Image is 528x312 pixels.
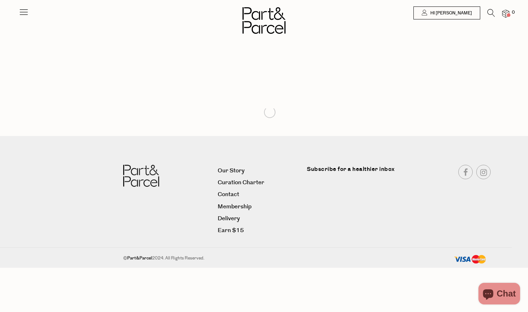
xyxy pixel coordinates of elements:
[476,283,522,306] inbox-online-store-chat: Shopify online store chat
[502,10,509,17] a: 0
[413,6,480,19] a: Hi [PERSON_NAME]
[127,255,152,261] b: Part&Parcel
[307,165,401,179] label: Subscribe for a healthier inbox
[454,255,486,264] img: payment-methods.png
[123,255,408,262] div: © 2024. All Rights Reserved.
[429,10,472,16] span: Hi [PERSON_NAME]
[218,166,301,176] a: Our Story
[123,165,159,187] img: Part&Parcel
[218,190,301,199] a: Contact
[218,214,301,223] a: Delivery
[242,7,286,34] img: Part&Parcel
[218,178,301,187] a: Curation Charter
[218,202,301,212] a: Membership
[218,226,301,235] a: Earn $15
[510,9,517,16] span: 0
